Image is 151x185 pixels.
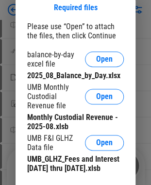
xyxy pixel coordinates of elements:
[27,50,85,68] div: balance-by-day excel file
[96,93,113,101] span: Open
[85,51,124,67] button: Open
[27,154,124,173] div: UMB_GLHZ_Fees and Interest [DATE] thru [DATE].xlsb
[27,83,85,110] div: UMB Monthly Custodial Revenue file
[54,3,98,12] div: Required files
[27,22,124,40] div: Please use “Open” to attach the files, then click Continue
[96,55,113,63] span: Open
[85,89,124,104] button: Open
[85,135,124,151] button: Open
[27,113,124,131] div: Monthly Custodial Revenue - 2025-08.xlsb
[27,134,85,152] div: UMB F&I GLHZ Data file
[27,71,124,80] div: 2025_08_Balance_by_Day.xlsx
[96,139,113,147] span: Open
